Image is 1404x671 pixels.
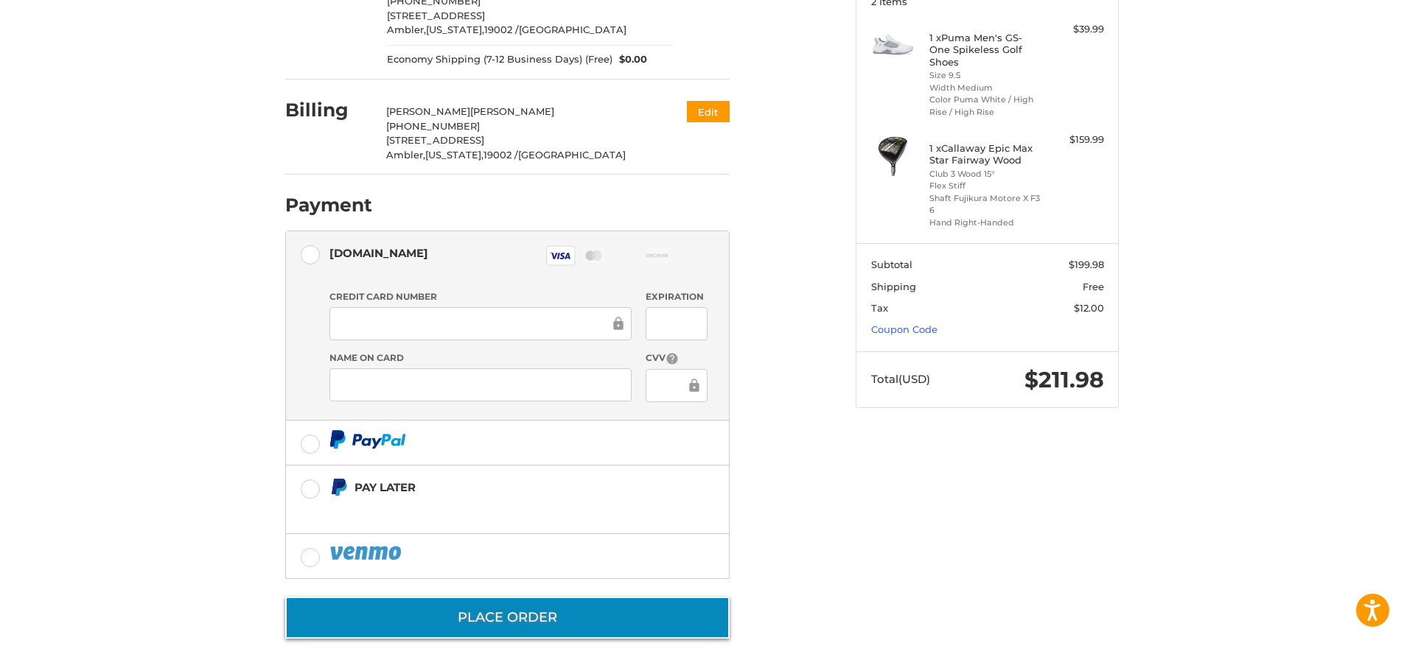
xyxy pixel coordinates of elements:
[871,302,888,314] span: Tax
[929,217,1042,229] li: Hand Right-Handed
[425,149,483,161] span: [US_STATE],
[470,105,554,117] span: [PERSON_NAME]
[929,192,1042,217] li: Shaft Fujikura Motore X F3 6
[687,101,730,122] button: Edit
[929,142,1042,166] h4: 1 x Callaway Epic Max Star Fairway Wood
[329,290,632,303] label: Credit Card Number
[929,168,1042,180] li: Club 3 Wood 15°
[871,281,916,292] span: Shipping
[484,24,519,35] span: 19002 /
[871,323,937,335] a: Coupon Code
[929,32,1042,68] h4: 1 x Puma Men's GS-One Spikeless Golf Shoes
[386,105,470,117] span: [PERSON_NAME]
[329,544,405,562] img: PayPal icon
[929,69,1042,82] li: Size 9.5
[285,99,371,122] h2: Billing
[386,120,480,132] span: [PHONE_NUMBER]
[387,24,426,35] span: Ambler,
[329,478,348,496] img: Pay Later icon
[646,290,707,303] label: Expiration
[426,24,484,35] span: [US_STATE],
[646,351,707,365] label: CVV
[1069,259,1104,270] span: $199.98
[1024,366,1104,393] span: $211.98
[329,241,428,265] div: [DOMAIN_NAME]
[871,372,930,386] span: Total (USD)
[355,475,637,499] div: Pay Later
[285,597,730,639] button: Place Order
[386,134,484,146] span: [STREET_ADDRESS]
[929,94,1042,118] li: Color Puma White / High Rise / High Rise
[1074,302,1104,314] span: $12.00
[518,149,626,161] span: [GEOGRAPHIC_DATA]
[929,82,1042,94] li: Width Medium
[386,149,425,161] span: Ambler,
[329,351,632,365] label: Name on Card
[612,52,648,67] span: $0.00
[1046,22,1104,37] div: $39.99
[1282,631,1404,671] iframe: Google Customer Reviews
[483,149,518,161] span: 19002 /
[871,259,912,270] span: Subtotal
[329,502,638,516] iframe: PayPal Message 2
[387,52,612,67] span: Economy Shipping (7-12 Business Days) (Free)
[929,180,1042,192] li: Flex Stiff
[1046,133,1104,147] div: $159.99
[285,194,372,217] h2: Payment
[387,10,485,21] span: [STREET_ADDRESS]
[1083,281,1104,292] span: Free
[519,24,626,35] span: [GEOGRAPHIC_DATA]
[329,430,406,449] img: PayPal icon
